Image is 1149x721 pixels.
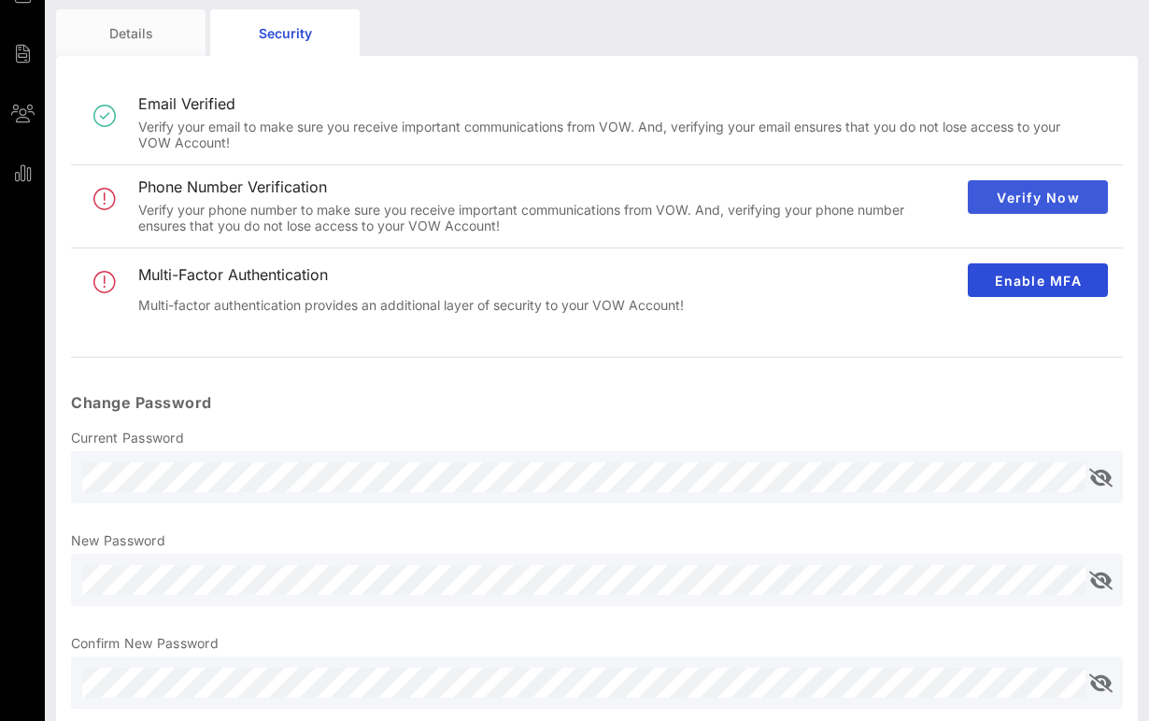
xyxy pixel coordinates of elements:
[1089,674,1113,693] button: append icon
[983,273,1093,289] span: Enable MFA
[71,634,1123,653] p: Confirm New Password
[1089,469,1113,488] button: append icon
[56,376,1123,429] div: Change Password
[1089,572,1113,590] button: append icon
[56,9,206,56] div: Details
[210,9,360,56] div: Security
[138,266,953,284] div: Multi-Factor Authentication
[138,298,953,314] div: Multi-factor authentication provides an additional layer of security to your VOW Account!
[983,190,1093,205] span: Verify Now
[138,120,1071,151] div: Verify your email to make sure you receive important communications from VOW. And, verifying your...
[138,203,953,234] div: Verify your phone number to make sure you receive important communications from VOW. And, verifyi...
[71,429,1123,447] p: Current Password
[138,95,1071,113] div: Email Verified
[968,180,1108,214] button: Verify Now
[138,178,953,196] div: Phone Number Verification
[71,531,1123,550] p: New Password
[968,263,1108,297] button: Enable MFA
